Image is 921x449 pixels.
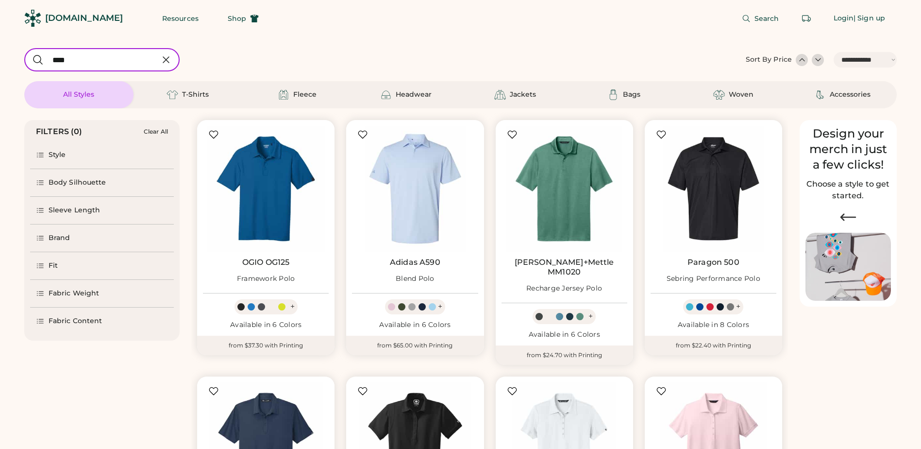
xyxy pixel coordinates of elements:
div: Jackets [510,90,536,100]
button: Shop [216,9,270,28]
h2: Choose a style to get started. [805,178,891,202]
div: Sort By Price [746,55,792,65]
div: Style [49,150,66,160]
div: Framework Polo [237,274,295,284]
div: Blend Polo [396,274,435,284]
div: Available in 8 Colors [651,320,776,330]
a: Adidas A590 [390,258,440,267]
div: Woven [729,90,754,100]
button: Retrieve an order [797,9,816,28]
div: Accessories [830,90,871,100]
img: Rendered Logo - Screens [24,10,41,27]
img: Adidas A590 Blend Polo [352,126,478,252]
div: Bags [623,90,640,100]
div: | Sign up [854,14,885,23]
div: Login [834,14,854,23]
iframe: Front Chat [875,405,917,447]
div: Sleeve Length [49,206,100,215]
img: Accessories Icon [814,89,826,101]
div: + [290,301,295,312]
a: Paragon 500 [687,258,739,267]
img: Bags Icon [607,89,619,101]
div: Available in 6 Colors [352,320,478,330]
img: Fleece Icon [278,89,289,101]
div: Fabric Weight [49,289,99,298]
img: T-Shirts Icon [167,89,178,101]
div: Clear All [144,128,168,135]
div: Sebring Performance Polo [667,274,760,284]
img: Headwear Icon [380,89,392,101]
button: Search [730,9,791,28]
span: Search [754,15,779,22]
div: Body Silhouette [49,178,106,188]
div: Fit [49,261,58,271]
div: FILTERS (0) [36,126,83,138]
img: Paragon 500 Sebring Performance Polo [651,126,776,252]
div: All Styles [63,90,94,100]
div: from $22.40 with Printing [645,336,782,355]
div: from $65.00 with Printing [346,336,484,355]
a: [PERSON_NAME]+Mettle MM1020 [502,258,627,277]
img: Mercer+Mettle MM1020 Recharge Jersey Polo [502,126,627,252]
div: Headwear [396,90,432,100]
div: Recharge Jersey Polo [526,284,602,294]
img: Jackets Icon [494,89,506,101]
div: Fleece [293,90,317,100]
div: [DOMAIN_NAME] [45,12,123,24]
div: Design your merch in just a few clicks! [805,126,891,173]
div: from $24.70 with Printing [496,345,633,365]
span: Shop [228,15,246,22]
div: + [438,301,442,312]
div: Fabric Content [49,316,102,326]
button: Resources [151,9,210,28]
div: Available in 6 Colors [502,330,627,340]
img: Image of Lisa Congdon Eye Print on T-Shirt and Hat [805,233,891,301]
div: T-Shirts [182,90,209,100]
img: Woven Icon [713,89,725,101]
div: + [736,301,740,312]
div: Available in 6 Colors [203,320,329,330]
a: OGIO OG125 [242,258,290,267]
div: from $37.30 with Printing [197,336,335,355]
div: Brand [49,233,70,243]
img: OGIO OG125 Framework Polo [203,126,329,252]
div: + [588,311,593,322]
